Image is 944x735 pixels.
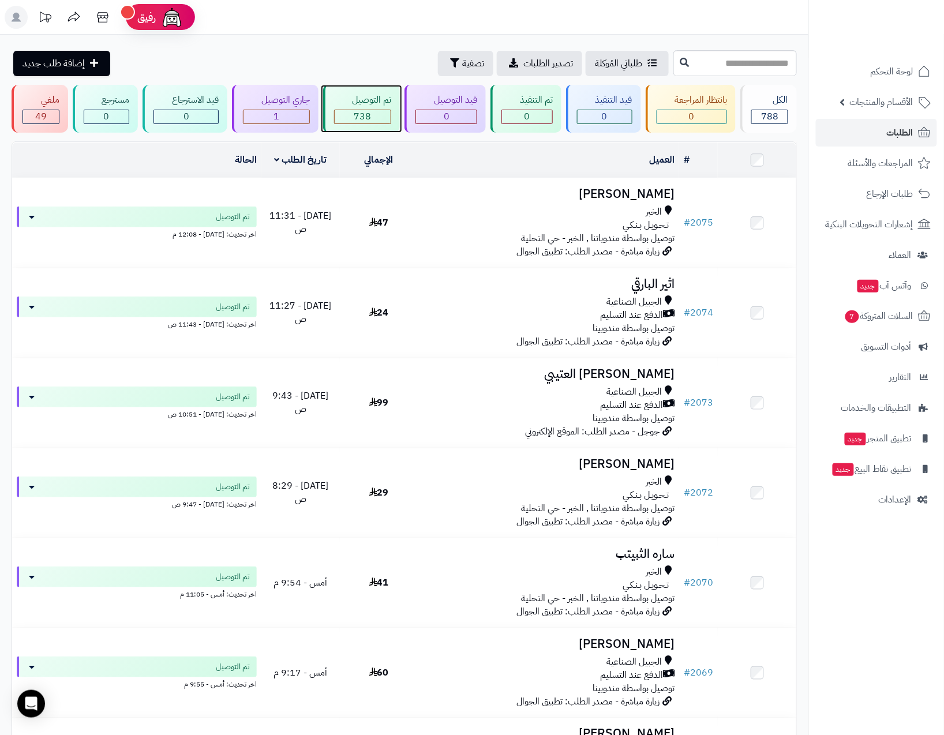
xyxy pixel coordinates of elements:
[369,396,389,410] span: 99
[816,241,937,269] a: العملاء
[17,317,257,329] div: اخر تحديث: [DATE] - 11:43 ص
[816,425,937,452] a: تطبيق المتجرجديد
[816,302,937,330] a: السلات المتروكة7
[689,110,695,123] span: 0
[369,216,389,230] span: 47
[595,57,642,70] span: طلباتي المُوكلة
[887,125,913,141] span: الطلبات
[104,110,110,123] span: 0
[761,110,778,123] span: 788
[890,369,912,385] span: التقارير
[521,501,675,515] span: توصيل بواسطة مندوباتنا , الخبر - حي التحلية
[13,51,110,76] a: إضافة طلب جديد
[593,411,675,425] span: توصيل بواسطة مندوبينا
[274,110,279,123] span: 1
[623,489,669,502] span: تـحـويـل بـنـكـي
[516,605,660,618] span: زيارة مباشرة - مصدر الطلب: تطبيق الجوال
[816,58,937,85] a: لوحة التحكم
[334,93,392,107] div: تم التوصيل
[738,85,799,133] a: الكل788
[369,666,389,680] span: 60
[70,85,141,133] a: مسترجع 0
[365,153,394,167] a: الإجمالي
[335,110,391,123] div: 738
[844,430,912,447] span: تطبيق المتجر
[216,391,250,403] span: تم التوصيل
[684,396,713,410] a: #2073
[84,110,129,123] div: 0
[844,308,913,324] span: السلات المتروكة
[751,93,788,107] div: الكل
[369,306,389,320] span: 24
[684,486,713,500] a: #2072
[23,93,59,107] div: ملغي
[657,110,727,123] div: 0
[9,85,70,133] a: ملغي 49
[684,306,690,320] span: #
[564,85,643,133] a: قيد التنفيذ 0
[578,110,632,123] div: 0
[871,63,913,80] span: لوحة التحكم
[684,666,690,680] span: #
[216,571,250,583] span: تم التوصيل
[606,655,662,669] span: الجبيل الصناعية
[586,51,669,76] a: طلباتي المُوكلة
[516,695,660,708] span: زيارة مباشرة - مصدر الطلب: تطبيق الجوال
[321,85,403,133] a: تم التوصيل 738
[521,591,675,605] span: توصيل بواسطة مندوباتنا , الخبر - حي التحلية
[857,280,879,292] span: جديد
[488,85,564,133] a: تم التنفيذ 0
[274,576,327,590] span: أمس - 9:54 م
[816,119,937,147] a: الطلبات
[423,457,675,471] h3: [PERSON_NAME]
[684,486,690,500] span: #
[497,51,582,76] a: تصدير الطلبات
[600,669,663,682] span: الدفع عند التسليم
[462,57,484,70] span: تصفية
[684,396,690,410] span: #
[833,463,854,476] span: جديد
[816,333,937,361] a: أدوات التسويق
[17,587,257,599] div: اخر تحديث: أمس - 11:05 م
[816,272,937,299] a: وآتس آبجديد
[516,515,660,528] span: زيارة مباشرة - مصدر الطلب: تطبيق الجوال
[879,492,912,508] span: الإعدادات
[606,295,662,309] span: الجبيل الصناعية
[274,153,327,167] a: تاريخ الطلب
[216,481,250,493] span: تم التوصيل
[602,110,608,123] span: 0
[216,211,250,223] span: تم التوصيل
[657,93,728,107] div: بانتظار المراجعة
[444,110,449,123] span: 0
[140,85,230,133] a: قيد الاسترجاع 0
[216,661,250,673] span: تم التوصيل
[17,677,257,689] div: اخر تحديث: أمس - 9:55 م
[516,335,660,348] span: زيارة مباشرة - مصدر الطلب: تطبيق الجوال
[501,93,553,107] div: تم التنفيذ
[623,579,669,592] span: تـحـويـل بـنـكـي
[684,216,713,230] a: #2075
[137,10,156,24] span: رفيق
[861,339,912,355] span: أدوات التسويق
[423,547,675,561] h3: ساره الثبيتب
[684,306,713,320] a: #2074
[23,110,59,123] div: 49
[593,321,675,335] span: توصيل بواسطة مندوبينا
[850,94,913,110] span: الأقسام والمنتجات
[423,187,675,201] h3: [PERSON_NAME]
[154,110,218,123] div: 0
[826,216,913,232] span: إشعارات التحويلات البنكية
[369,486,389,500] span: 29
[84,93,130,107] div: مسترجع
[17,227,257,239] div: اخر تحديث: [DATE] - 12:08 م
[816,363,937,391] a: التقارير
[856,277,912,294] span: وآتس آب
[867,186,913,202] span: طلبات الإرجاع
[416,110,477,123] div: 0
[369,576,389,590] span: 41
[354,110,372,123] span: 738
[684,576,690,590] span: #
[230,85,321,133] a: جاري التوصيل 1
[415,93,477,107] div: قيد التوصيل
[423,637,675,651] h3: [PERSON_NAME]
